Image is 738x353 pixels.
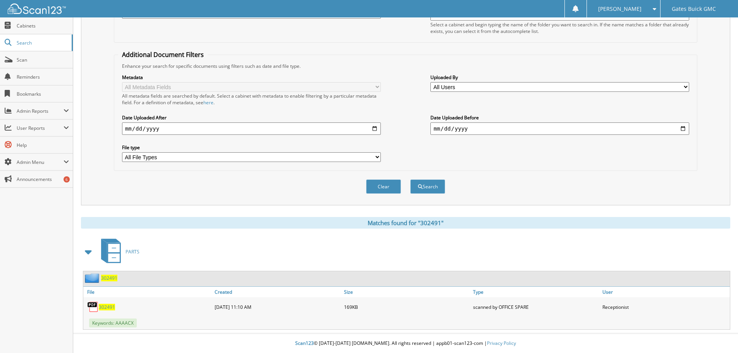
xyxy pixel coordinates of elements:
input: end [430,122,689,135]
div: [DATE] 11:10 AM [213,299,342,315]
a: File [83,287,213,297]
button: Clear [366,179,401,194]
label: Metadata [122,74,381,81]
label: Uploaded By [430,74,689,81]
div: scanned by OFFICE SPARE [471,299,600,315]
label: Date Uploaded Before [430,114,689,121]
div: Select a cabinet and begin typing the name of the folder you want to search in. If the name match... [430,21,689,34]
img: PDF.png [87,301,99,313]
a: Privacy Policy [487,340,516,346]
span: User Reports [17,125,64,131]
span: Help [17,142,69,148]
div: Enhance your search for specific documents using filters such as date and file type. [118,63,693,69]
img: folder2.png [85,273,101,283]
span: PARTS [126,248,139,255]
span: Admin Menu [17,159,64,165]
span: Gates Buick GMC [672,7,716,11]
span: Search [17,40,68,46]
span: Keywords: AAAACX [89,319,137,327]
legend: Additional Document Filters [118,50,208,59]
button: Search [410,179,445,194]
label: Date Uploaded After [122,114,381,121]
span: [PERSON_NAME] [598,7,642,11]
div: All metadata fields are searched by default. Select a cabinet with metadata to enable filtering b... [122,93,381,106]
span: Reminders [17,74,69,80]
div: Matches found for "302491" [81,217,730,229]
a: 302491 [99,304,115,310]
div: Receptionist [600,299,730,315]
a: 302491 [101,275,117,281]
span: Announcements [17,176,69,183]
span: Cabinets [17,22,69,29]
a: Created [213,287,342,297]
span: Scan [17,57,69,63]
span: Admin Reports [17,108,64,114]
a: PARTS [96,236,139,267]
a: here [203,99,213,106]
div: 169KB [342,299,471,315]
div: © [DATE]-[DATE] [DOMAIN_NAME]. All rights reserved | appb01-scan123-com | [73,334,738,353]
a: Size [342,287,471,297]
div: 6 [64,176,70,183]
span: Scan123 [295,340,314,346]
input: start [122,122,381,135]
label: File type [122,144,381,151]
img: scan123-logo-white.svg [8,3,66,14]
span: Bookmarks [17,91,69,97]
a: User [600,287,730,297]
a: Type [471,287,600,297]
